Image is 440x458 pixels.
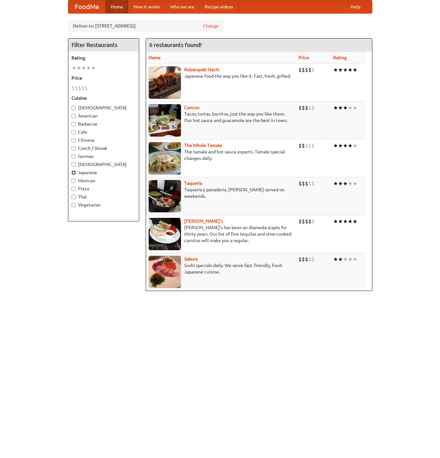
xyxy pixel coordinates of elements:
[72,169,136,176] label: Japanese
[299,66,302,73] li: $
[149,186,293,199] p: Taqueria y panaderia. [PERSON_NAME] served on weekends.
[149,55,161,60] a: Name
[353,66,357,73] li: ★
[149,142,181,174] img: wholetamale.jpg
[305,256,308,263] li: $
[308,256,311,263] li: $
[333,104,338,111] li: ★
[72,84,75,92] li: $
[72,129,136,135] label: Cafe
[353,104,357,111] li: ★
[68,20,223,32] div: Deliver to: [STREET_ADDRESS]
[72,179,76,183] input: Mexican
[72,55,136,61] h5: Rating
[72,194,136,200] label: Thai
[308,180,311,187] li: $
[184,67,220,72] a: Robatayaki Hachi
[348,218,353,225] li: ★
[81,84,85,92] li: $
[338,66,343,73] li: ★
[333,218,338,225] li: ★
[338,256,343,263] li: ★
[149,256,181,288] img: sakura.jpg
[348,180,353,187] li: ★
[338,180,343,187] li: ★
[81,64,86,72] li: ★
[308,104,311,111] li: $
[184,105,199,110] b: Cancun
[305,66,308,73] li: $
[72,171,76,175] input: Japanese
[299,104,302,111] li: $
[75,84,78,92] li: $
[333,66,338,73] li: ★
[72,187,76,191] input: Pizza
[72,146,76,151] input: Czech / Slovak
[353,256,357,263] li: ★
[72,154,76,159] input: German
[78,84,81,92] li: $
[299,180,302,187] li: $
[302,218,305,225] li: $
[184,181,202,186] a: Taqueria
[333,256,338,263] li: ★
[72,202,136,208] label: Vegetarian
[68,39,139,51] h4: Filter Restaurants
[299,142,302,149] li: $
[308,218,311,225] li: $
[343,104,348,111] li: ★
[72,75,136,81] h5: Price
[203,23,219,29] a: Change
[149,149,293,162] p: The tamale and hot sauce experts. Tamale special changes daily.
[184,218,223,224] a: [PERSON_NAME]'s
[348,66,353,73] li: ★
[149,66,181,99] img: robatayaki.jpg
[72,185,136,192] label: Pizza
[338,142,343,149] li: ★
[299,55,309,60] a: Price
[353,180,357,187] li: ★
[343,218,348,225] li: ★
[299,218,302,225] li: $
[333,55,347,60] a: Rating
[165,0,199,13] a: Who we are
[149,111,293,124] p: Tacos, tortas, burritos, just the way you like them. Our hot sauce and guacamole are the best in ...
[72,138,76,142] input: Chinese
[72,161,136,168] label: [DEMOGRAPHIC_DATA]
[72,122,76,126] input: Barbecue
[302,66,305,73] li: $
[311,142,315,149] li: $
[72,106,76,110] input: [DEMOGRAPHIC_DATA]
[308,66,311,73] li: $
[311,104,315,111] li: $
[305,142,308,149] li: $
[348,256,353,263] li: ★
[184,256,197,262] a: Sakura
[305,180,308,187] li: $
[299,256,302,263] li: $
[86,64,91,72] li: ★
[308,142,311,149] li: $
[311,180,315,187] li: $
[343,66,348,73] li: ★
[302,256,305,263] li: $
[338,218,343,225] li: ★
[302,180,305,187] li: $
[72,195,76,199] input: Thai
[128,0,165,13] a: How it works
[72,177,136,184] label: Mexican
[149,104,181,137] img: cancun.jpg
[149,262,293,275] p: Sushi specials daily. We serve fast, friendly, fresh Japanese cuisine.
[343,256,348,263] li: ★
[149,224,293,244] p: [PERSON_NAME]'s has been an Alameda staple for thirty years. Our list of fine tequilas and slow-c...
[72,95,136,101] h5: Cuisine
[338,104,343,111] li: ★
[149,42,202,48] ng-pluralize: 6 restaurants found!
[149,180,181,212] img: taqueria.jpg
[311,66,315,73] li: $
[72,130,76,134] input: Cafe
[106,0,128,13] a: Home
